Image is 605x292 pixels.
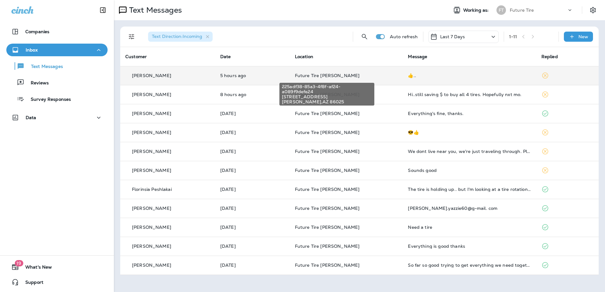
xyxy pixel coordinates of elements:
p: Oct 4, 2025 12:21 PM [220,149,285,154]
button: Settings [587,4,599,16]
span: [STREET_ADDRESS] [282,94,372,99]
button: Inbox [6,44,108,56]
div: So far so good trying to get everything we need together to finish up [408,263,531,268]
div: 1 - 11 [509,34,517,39]
div: FT [496,5,506,15]
p: Text Messages [127,5,182,15]
p: New [578,34,588,39]
span: Future Tire [PERSON_NAME] [295,243,360,249]
p: Inbox [26,47,38,52]
div: We dont live near you, we're just traveling through. Please remove me from your list. [408,149,531,154]
p: Oct 8, 2025 08:17 AM [220,92,285,97]
span: Support [19,280,43,287]
span: Future Tire [PERSON_NAME] [295,130,360,135]
button: Support [6,276,108,289]
span: Working as: [463,8,490,13]
p: Survey Responses [24,97,71,103]
p: Companies [25,29,49,34]
button: Data [6,111,108,124]
p: [PERSON_NAME] [132,73,171,78]
p: Oct 3, 2025 07:18 AM [220,168,285,173]
span: 225adf38-85a3-4f8f-af24-a089f9defe24 [282,84,372,94]
span: Future Tire [PERSON_NAME] [295,224,360,230]
span: What's New [19,265,52,272]
p: [PERSON_NAME] [132,244,171,249]
button: Survey Responses [6,92,108,106]
p: [PERSON_NAME] [132,225,171,230]
span: Customer [125,54,147,59]
div: tom.yazzie60@g-mail. com [408,206,531,211]
p: [PERSON_NAME] [132,111,171,116]
span: Future Tire [PERSON_NAME] [295,186,360,192]
span: [PERSON_NAME] , AZ 86025 [282,99,372,104]
p: Last 7 Days [440,34,465,39]
p: Sep 30, 2025 08:28 AM [220,263,285,268]
p: [PERSON_NAME] [132,130,171,135]
div: Everything's fine, thanks. [408,111,531,116]
span: Location [295,54,313,59]
button: Collapse Sidebar [94,4,112,16]
span: 19 [15,260,23,266]
span: Text Direction : Incoming [152,33,202,39]
div: The tire is holding up.. but I'm looking at a tire rotation and maybe recheck the engine oil [408,187,531,192]
div: 😎👍 [408,130,531,135]
p: [PERSON_NAME] [132,206,171,211]
div: Need a tire [408,225,531,230]
p: Oct 2, 2025 07:04 PM [220,187,285,192]
span: Future Tire [PERSON_NAME] [295,73,360,78]
button: Text Messages [6,59,108,73]
button: Reviews [6,76,108,89]
p: Auto refresh [390,34,418,39]
span: Future Tire [PERSON_NAME] [295,262,360,268]
p: Reviews [24,80,49,86]
span: Future Tire [PERSON_NAME] [295,111,360,116]
p: Oct 6, 2025 08:08 AM [220,130,285,135]
p: Sep 30, 2025 09:51 AM [220,244,285,249]
p: Oct 8, 2025 11:18 AM [220,73,285,78]
p: [PERSON_NAME] [132,149,171,154]
div: Text Direction:Incoming [148,32,213,42]
button: Search Messages [358,30,371,43]
span: Future Tire [PERSON_NAME] [295,167,360,173]
p: Future Tire [510,8,534,13]
div: 👍.. [408,73,531,78]
button: Filters [125,30,138,43]
span: Replied [541,54,558,59]
span: Date [220,54,231,59]
p: [PERSON_NAME] [132,168,171,173]
p: Oct 7, 2025 08:25 AM [220,111,285,116]
button: 19What's New [6,261,108,273]
span: Future Tire [PERSON_NAME] [295,205,360,211]
div: Everything is good thanks [408,244,531,249]
p: Oct 1, 2025 11:50 AM [220,225,285,230]
div: Hi..still saving $ to buy all 4 tires. Hopefully nxt mo. [408,92,531,97]
p: Text Messages [25,64,63,70]
p: Oct 1, 2025 02:06 PM [220,206,285,211]
button: Companies [6,25,108,38]
p: [PERSON_NAME] [132,92,171,97]
p: [PERSON_NAME] [132,263,171,268]
span: Message [408,54,427,59]
p: Data [26,115,36,120]
span: Future Tire [PERSON_NAME] [295,149,360,154]
p: Florinsia Peshlakai [132,187,172,192]
div: Sounds good [408,168,531,173]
